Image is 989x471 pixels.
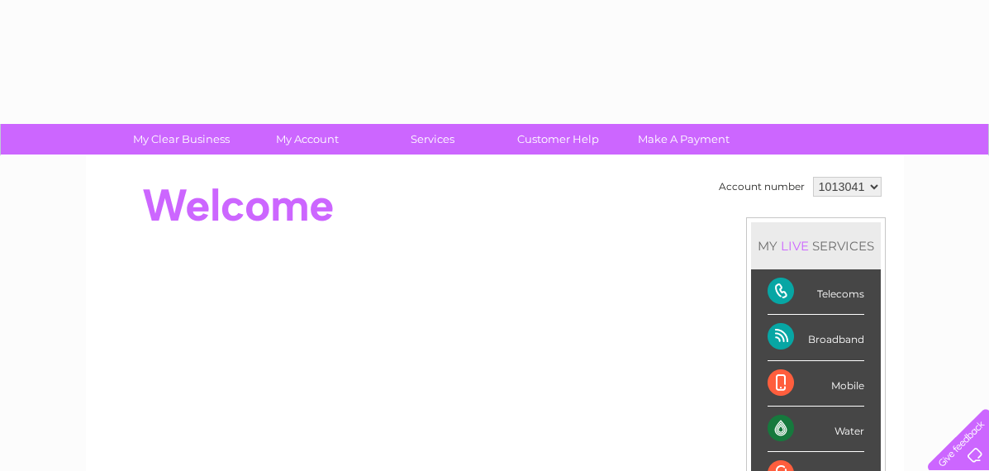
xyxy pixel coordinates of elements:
a: Customer Help [490,124,626,155]
div: MY SERVICES [751,222,881,269]
a: My Clear Business [113,124,250,155]
div: LIVE [777,238,812,254]
div: Water [768,407,864,452]
a: Make A Payment [616,124,752,155]
a: Services [364,124,501,155]
a: My Account [239,124,375,155]
td: Account number [715,173,809,201]
div: Telecoms [768,269,864,315]
div: Broadband [768,315,864,360]
div: Mobile [768,361,864,407]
